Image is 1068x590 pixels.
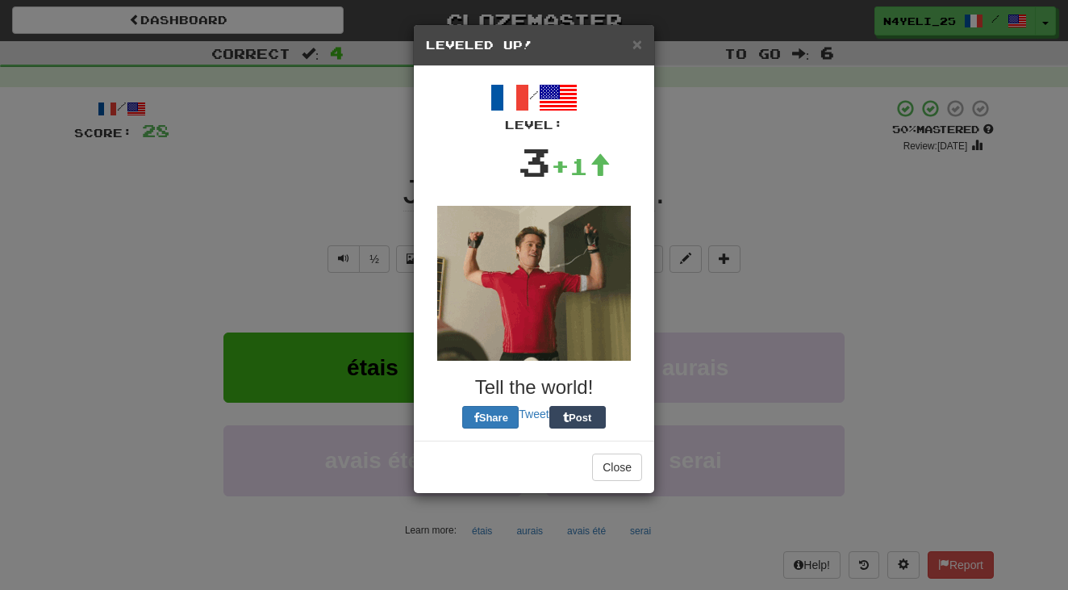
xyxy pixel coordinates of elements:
[519,408,549,421] a: Tweet
[462,406,519,429] button: Share
[592,454,642,481] button: Close
[426,117,642,133] div: Level:
[426,37,642,53] h5: Leveled Up!
[426,78,642,133] div: /
[549,406,606,429] button: Post
[426,377,642,398] h3: Tell the world!
[632,35,642,53] span: ×
[437,206,631,361] img: brad-pitt-eabb8484b0e72233b60fc33baaf1d28f9aa3c16dec737e05e85ed672bd245bc1.gif
[632,36,642,52] button: Close
[518,133,551,190] div: 3
[551,150,611,182] div: +1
